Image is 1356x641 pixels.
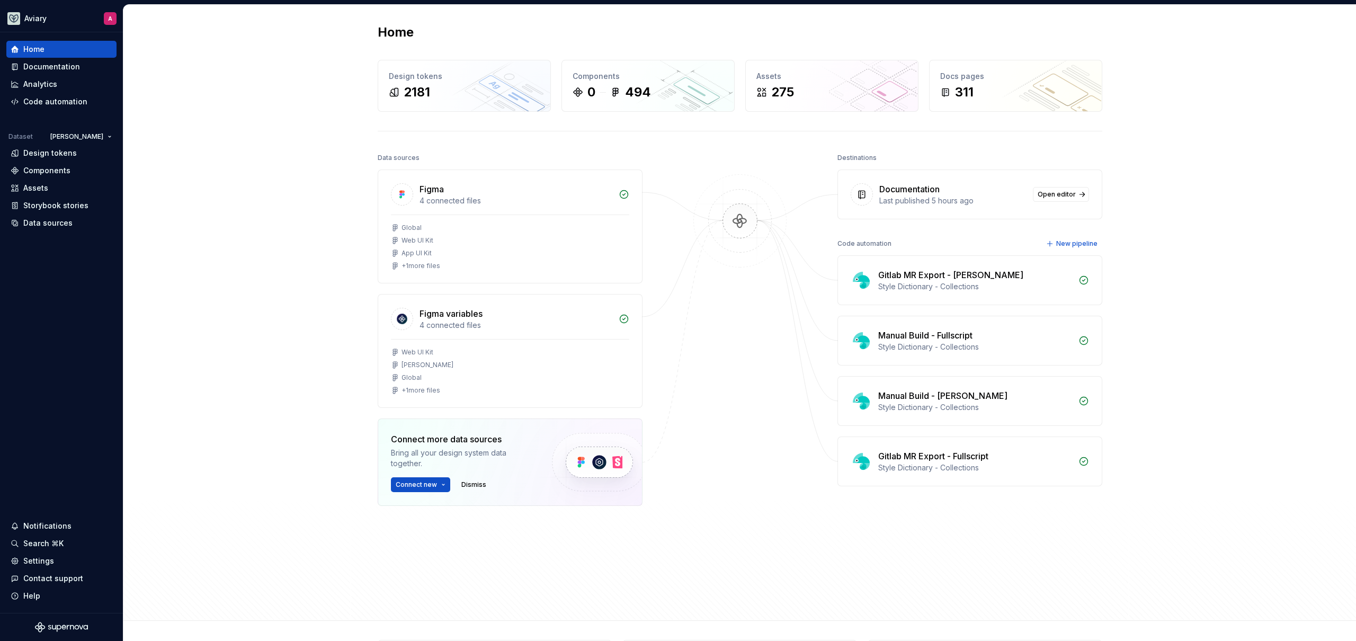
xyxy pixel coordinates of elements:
div: Style Dictionary - Collections [878,462,1072,473]
span: New pipeline [1056,239,1098,248]
div: Contact support [23,573,83,584]
div: Global [402,224,422,232]
button: Contact support [6,570,117,587]
div: Dataset [8,132,33,141]
a: Storybook stories [6,197,117,214]
a: Data sources [6,215,117,232]
button: Help [6,587,117,604]
h2: Home [378,24,414,41]
div: 4 connected files [420,195,612,206]
div: Assets [756,71,907,82]
div: Bring all your design system data together. [391,448,534,469]
div: App UI Kit [402,249,432,257]
div: Manual Build - Fullscript [878,329,973,342]
div: 311 [955,84,974,101]
div: Components [23,165,70,176]
div: Notifications [23,521,72,531]
div: A [108,14,112,23]
button: Connect new [391,477,450,492]
a: Components [6,162,117,179]
a: Components0494 [561,60,735,112]
div: Documentation [23,61,80,72]
div: Search ⌘K [23,538,64,549]
button: Search ⌘K [6,535,117,552]
div: Style Dictionary - Collections [878,281,1072,292]
span: [PERSON_NAME] [50,132,103,141]
div: Global [402,373,422,382]
a: Docs pages311 [929,60,1102,112]
div: 2181 [404,84,430,101]
div: Code automation [837,236,891,251]
div: Components [573,71,724,82]
div: Destinations [837,150,877,165]
div: Design tokens [389,71,540,82]
div: 494 [625,84,651,101]
div: Docs pages [940,71,1091,82]
div: Figma variables [420,307,483,320]
div: Documentation [879,183,940,195]
div: Assets [23,183,48,193]
div: Data sources [23,218,73,228]
div: Connect more data sources [391,433,534,446]
a: Assets275 [745,60,918,112]
div: Help [23,591,40,601]
div: 275 [771,84,794,101]
div: Figma [420,183,444,195]
a: Documentation [6,58,117,75]
span: Connect new [396,480,437,489]
div: Web UI Kit [402,348,433,357]
div: + 1 more files [402,386,440,395]
div: Storybook stories [23,200,88,211]
a: Assets [6,180,117,197]
button: Dismiss [457,477,491,492]
button: [PERSON_NAME] [46,129,117,144]
img: 256e2c79-9abd-4d59-8978-03feab5a3943.png [7,12,20,25]
div: Settings [23,556,54,566]
span: Dismiss [461,480,486,489]
div: Gitlab MR Export - [PERSON_NAME] [878,269,1023,281]
a: Code automation [6,93,117,110]
div: Home [23,44,44,55]
div: Style Dictionary - Collections [878,342,1072,352]
a: Design tokens2181 [378,60,551,112]
button: AviaryA [2,7,121,30]
div: Code automation [23,96,87,107]
div: Last published 5 hours ago [879,195,1027,206]
a: Settings [6,553,117,569]
a: Figma variables4 connected filesWeb UI Kit[PERSON_NAME]Global+1more files [378,294,643,408]
div: Aviary [24,13,47,24]
div: 0 [587,84,595,101]
a: Analytics [6,76,117,93]
div: Web UI Kit [402,236,433,245]
button: Notifications [6,518,117,535]
a: Open editor [1033,187,1089,202]
svg: Supernova Logo [35,622,88,633]
div: [PERSON_NAME] [402,361,453,369]
a: Design tokens [6,145,117,162]
div: Gitlab MR Export - Fullscript [878,450,988,462]
a: Figma4 connected filesGlobalWeb UI KitApp UI Kit+1more files [378,170,643,283]
div: Manual Build - [PERSON_NAME] [878,389,1007,402]
div: Design tokens [23,148,77,158]
div: + 1 more files [402,262,440,270]
div: Style Dictionary - Collections [878,402,1072,413]
button: New pipeline [1043,236,1102,251]
span: Open editor [1038,190,1076,199]
div: Data sources [378,150,420,165]
div: Analytics [23,79,57,90]
div: 4 connected files [420,320,612,331]
a: Home [6,41,117,58]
